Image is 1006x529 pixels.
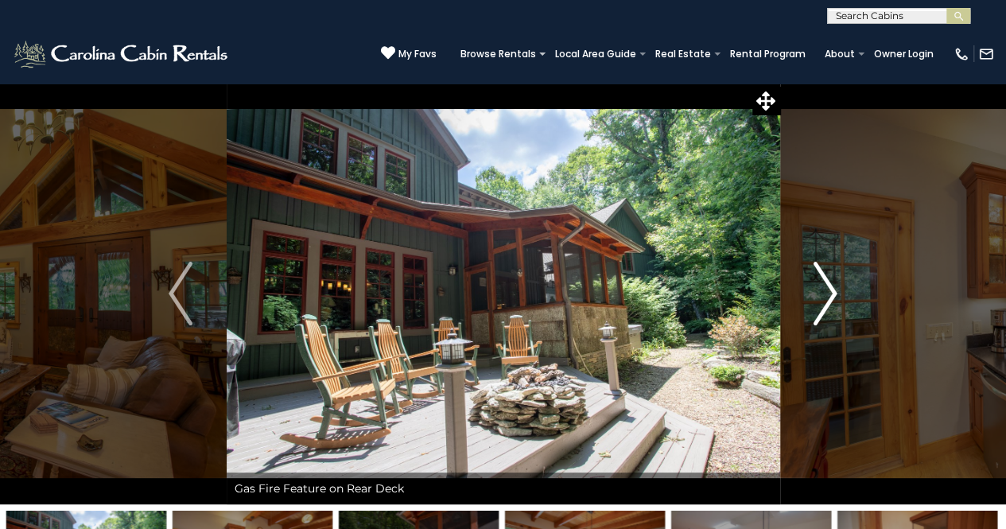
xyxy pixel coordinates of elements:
[779,83,871,504] button: Next
[817,43,863,65] a: About
[381,45,437,62] a: My Favs
[12,38,232,70] img: White-1-2.png
[954,46,969,62] img: phone-regular-white.png
[453,43,544,65] a: Browse Rentals
[398,47,437,61] span: My Favs
[647,43,719,65] a: Real Estate
[866,43,942,65] a: Owner Login
[722,43,814,65] a: Rental Program
[169,262,192,325] img: arrow
[135,83,227,504] button: Previous
[814,262,837,325] img: arrow
[227,473,780,504] div: Gas Fire Feature on Rear Deck
[547,43,644,65] a: Local Area Guide
[978,46,994,62] img: mail-regular-white.png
